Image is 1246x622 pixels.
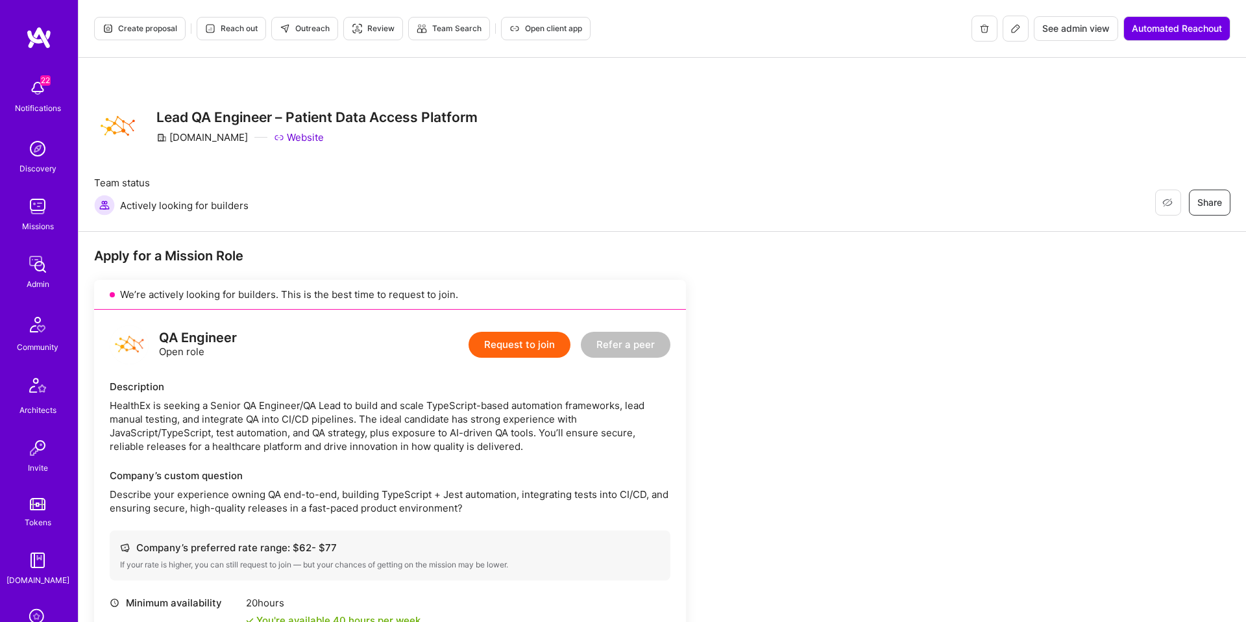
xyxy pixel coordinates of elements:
img: bell [25,75,51,101]
span: Team status [94,176,249,190]
button: Outreach [271,17,338,40]
div: Apply for a Mission Role [94,247,686,264]
div: HealthEx is seeking a Senior QA Engineer/QA Lead to build and scale TypeScript-based automation f... [110,399,670,453]
img: Actively looking for builders [94,195,115,216]
div: Company’s preferred rate range: $ 62 - $ 77 [120,541,660,554]
i: icon EyeClosed [1162,197,1173,208]
div: Architects [19,403,56,417]
img: teamwork [25,193,51,219]
div: Discovery [19,162,56,175]
button: Open client app [501,17,591,40]
span: Reach out [205,23,258,34]
i: icon Clock [110,598,119,608]
div: Notifications [15,101,61,115]
img: Community [22,309,53,340]
div: We’re actively looking for builders. This is the best time to request to join. [94,280,686,310]
div: Tokens [25,516,51,529]
img: logo [110,325,149,364]
button: Share [1189,190,1230,216]
img: tokens [30,498,45,510]
div: Company’s custom question [110,469,670,482]
span: Automated Reachout [1132,22,1222,35]
p: Describe your experience owning QA end-to-end, building TypeScript + Jest automation, integrating... [110,488,670,515]
button: Refer a peer [581,332,670,358]
i: icon Cash [120,543,130,553]
button: Reach out [197,17,266,40]
div: Missions [22,219,54,233]
span: Share [1197,196,1222,209]
span: See admin view [1042,22,1110,35]
button: Create proposal [94,17,186,40]
div: [DOMAIN_NAME] [156,131,248,144]
span: 22 [40,75,51,86]
div: 20 hours [246,596,421,610]
span: Outreach [280,23,330,34]
div: Community [17,340,58,354]
button: Automated Reachout [1123,16,1230,41]
div: Admin [27,277,49,291]
img: discovery [25,136,51,162]
img: Architects [22,372,53,403]
i: icon CompanyGray [156,132,167,143]
button: Review [343,17,403,40]
div: Open role [159,331,237,358]
div: [DOMAIN_NAME] [6,573,69,587]
img: guide book [25,547,51,573]
button: See admin view [1034,16,1118,41]
i: icon Targeter [352,23,362,34]
span: Create proposal [103,23,177,34]
span: Review [352,23,395,34]
img: admin teamwork [25,251,51,277]
span: Team Search [417,23,482,34]
div: Invite [28,461,48,475]
span: Actively looking for builders [120,199,249,212]
span: Open client app [509,23,582,34]
img: Company Logo [94,103,141,150]
button: Team Search [408,17,490,40]
h3: Lead QA Engineer – Patient Data Access Platform [156,109,478,125]
div: QA Engineer [159,331,237,345]
button: Request to join [469,332,570,358]
div: Minimum availability [110,596,239,610]
img: logo [26,26,52,49]
i: icon Proposal [103,23,113,34]
div: If your rate is higher, you can still request to join — but your chances of getting on the missio... [120,560,660,570]
a: Website [274,131,324,144]
img: Invite [25,435,51,461]
div: Description [110,380,670,393]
